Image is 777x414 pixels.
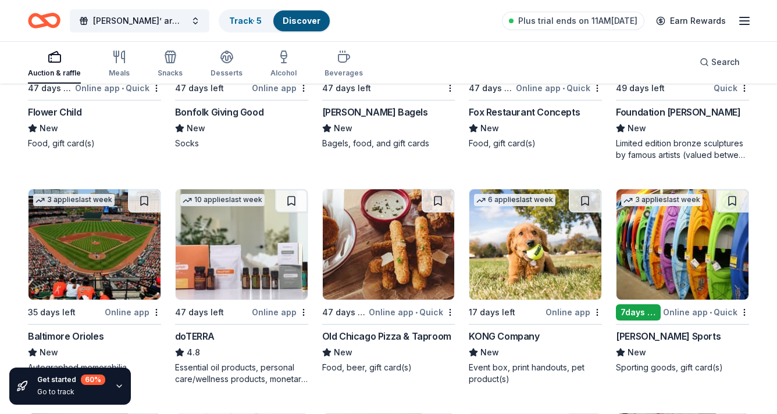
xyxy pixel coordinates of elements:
[334,121,352,135] span: New
[469,305,515,319] div: 17 days left
[175,329,215,343] div: doTERRA
[710,308,712,317] span: •
[158,69,183,78] div: Snacks
[616,138,749,161] div: Limited edition bronze sculptures by famous artists (valued between $2k to $7k; proceeds will spl...
[369,305,455,319] div: Online app Quick
[616,304,661,321] div: 7 days left
[33,194,115,206] div: 3 applies last week
[270,45,297,84] button: Alcohol
[516,81,602,95] div: Online app Quick
[211,69,243,78] div: Desserts
[469,189,602,385] a: Image for KONG Company6 applieslast week17 days leftOnline appKONG CompanyNewEvent box, print han...
[28,329,104,343] div: Baltimore Orioles
[70,9,209,33] button: [PERSON_NAME]’ army first fundraiser
[502,12,644,30] a: Plus trial ends on 11AM[DATE]
[28,138,161,149] div: Food, gift card(s)
[562,84,565,93] span: •
[40,121,58,135] span: New
[469,105,580,119] div: Fox Restaurant Concepts
[109,45,130,84] button: Meals
[415,308,418,317] span: •
[158,45,183,84] button: Snacks
[621,194,703,206] div: 3 applies last week
[28,69,81,78] div: Auction & raffle
[322,138,455,149] div: Bagels, food, and gift cards
[229,16,262,26] a: Track· 5
[28,105,81,119] div: Flower Child
[37,375,105,385] div: Get started
[122,84,124,93] span: •
[187,345,200,359] span: 4.8
[546,305,602,319] div: Online app
[175,138,308,149] div: Socks
[211,45,243,84] button: Desserts
[187,121,205,135] span: New
[469,138,602,149] div: Food, gift card(s)
[176,189,308,300] img: Image for doTERRA
[628,345,646,359] span: New
[711,55,740,69] span: Search
[518,14,637,28] span: Plus trial ends on 11AM[DATE]
[28,305,76,319] div: 35 days left
[283,16,320,26] a: Discover
[469,329,539,343] div: KONG Company
[322,329,451,343] div: Old Chicago Pizza & Taproom
[474,194,555,206] div: 6 applies last week
[28,45,81,84] button: Auction & raffle
[616,189,749,373] a: Image for Dunham's Sports3 applieslast week7days leftOnline app•Quick[PERSON_NAME] SportsNewSport...
[325,69,363,78] div: Beverages
[75,81,161,95] div: Online app Quick
[690,51,749,74] button: Search
[109,69,130,78] div: Meals
[322,189,455,373] a: Image for Old Chicago Pizza & Taproom47 days leftOnline app•QuickOld Chicago Pizza & TaproomNewFo...
[322,105,428,119] div: [PERSON_NAME] Bagels
[616,81,665,95] div: 49 days left
[28,81,73,95] div: 47 days left
[616,105,740,119] div: Foundation [PERSON_NAME]
[469,81,514,95] div: 47 days left
[175,189,308,385] a: Image for doTERRA10 applieslast week47 days leftOnline appdoTERRA4.8Essential oil products, perso...
[81,375,105,385] div: 60 %
[175,81,224,95] div: 47 days left
[714,81,749,95] div: Quick
[469,189,601,300] img: Image for KONG Company
[105,305,161,319] div: Online app
[323,189,455,300] img: Image for Old Chicago Pizza & Taproom
[616,329,721,343] div: [PERSON_NAME] Sports
[37,387,105,397] div: Go to track
[616,362,749,373] div: Sporting goods, gift card(s)
[175,305,224,319] div: 47 days left
[469,362,602,385] div: Event box, print handouts, pet product(s)
[616,189,749,300] img: Image for Dunham's Sports
[40,345,58,359] span: New
[180,194,265,206] div: 10 applies last week
[28,189,161,373] a: Image for Baltimore Orioles3 applieslast week35 days leftOnline appBaltimore OriolesNewAutographe...
[219,9,331,33] button: Track· 5Discover
[28,7,60,34] a: Home
[175,105,263,119] div: Bonfolk Giving Good
[252,81,308,95] div: Online app
[480,345,499,359] span: New
[270,69,297,78] div: Alcohol
[325,45,363,84] button: Beverages
[322,362,455,373] div: Food, beer, gift card(s)
[28,189,161,300] img: Image for Baltimore Orioles
[175,362,308,385] div: Essential oil products, personal care/wellness products, monetary donations
[322,305,367,319] div: 47 days left
[322,81,371,95] div: 47 days left
[334,345,352,359] span: New
[480,121,499,135] span: New
[93,14,186,28] span: [PERSON_NAME]’ army first fundraiser
[252,305,308,319] div: Online app
[628,121,646,135] span: New
[663,305,749,319] div: Online app Quick
[649,10,733,31] a: Earn Rewards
